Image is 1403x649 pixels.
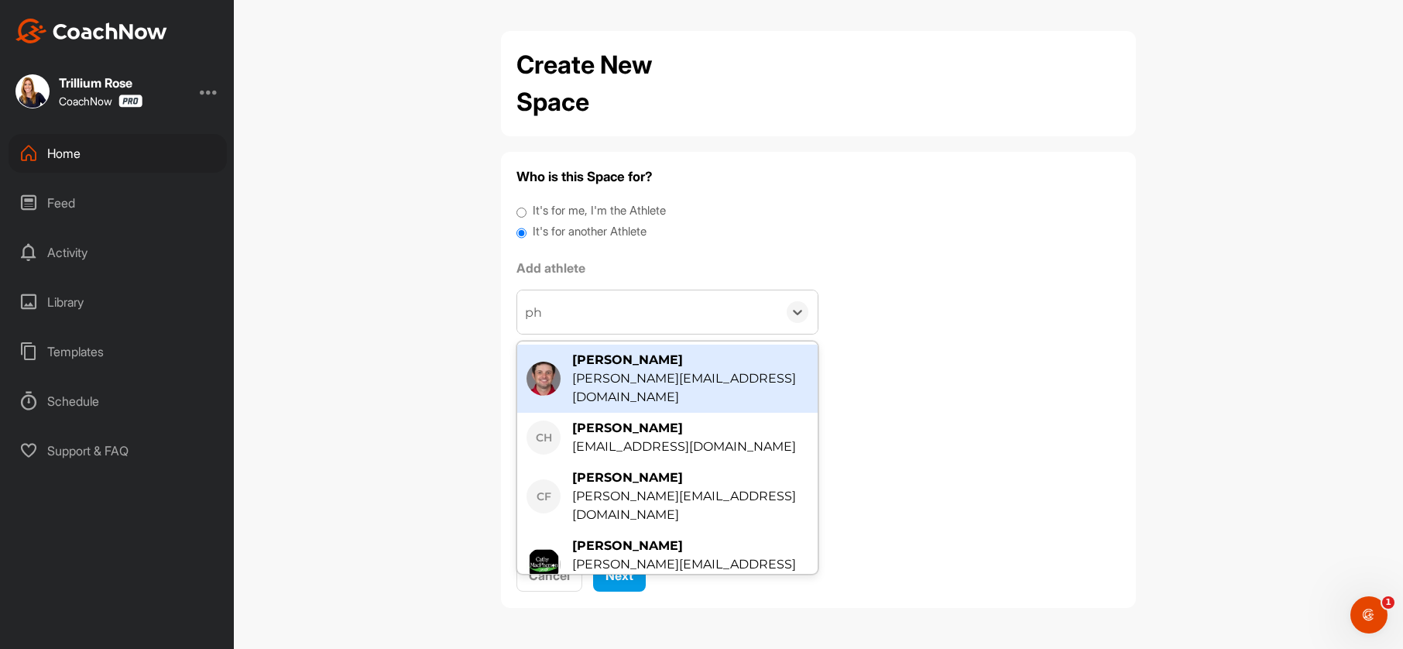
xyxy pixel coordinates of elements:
span: Next [605,568,633,583]
div: Library [9,283,227,321]
div: [PERSON_NAME] [572,419,796,438]
iframe: Intercom live chat [1350,596,1388,634]
span: Cancel [529,568,570,583]
img: square_c0eb541c5ff2a78d55ee17316cfe9635.jpg [527,548,561,582]
h2: Create New Space [516,46,726,121]
h4: Who is this Space for? [516,167,1120,187]
img: square_3b1a7a097f4a7733ce4cdbd528542453.jpg [527,362,561,396]
div: [PERSON_NAME][EMAIL_ADDRESS][DOMAIN_NAME] [572,555,808,592]
div: Home [9,134,227,173]
label: It's for another Athlete [533,223,647,241]
div: [PERSON_NAME][EMAIL_ADDRESS][DOMAIN_NAME] [572,487,808,524]
div: Activity [9,233,227,272]
div: CoachNow [59,94,142,108]
div: [PERSON_NAME] [572,351,808,369]
div: [PERSON_NAME] [572,469,808,487]
button: Cancel [516,558,582,592]
div: Trillium Rose [59,77,142,89]
button: Next [593,558,646,592]
div: [PERSON_NAME][EMAIL_ADDRESS][DOMAIN_NAME] [572,369,808,407]
img: square_5897dfad22f8eb850b3722f20df0c550.jpg [15,74,50,108]
div: CF [527,479,561,513]
div: CH [527,421,561,455]
div: [PERSON_NAME] [572,537,808,555]
div: Templates [9,332,227,371]
label: Add athlete [516,259,818,277]
label: It's for me, I'm the Athlete [533,202,666,220]
span: 1 [1382,596,1394,609]
div: Schedule [9,382,227,421]
div: [EMAIL_ADDRESS][DOMAIN_NAME] [572,438,796,456]
div: Feed [9,184,227,222]
div: Support & FAQ [9,431,227,470]
img: CoachNow Pro [118,94,142,108]
img: CoachNow [15,19,167,43]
